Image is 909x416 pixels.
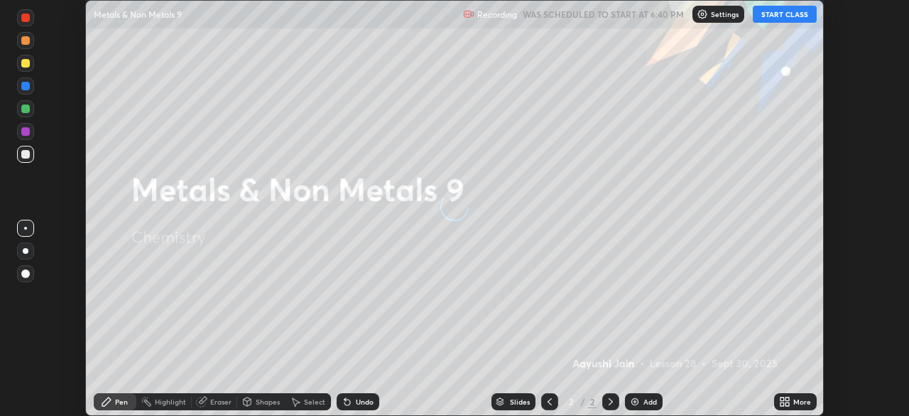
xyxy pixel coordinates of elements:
div: Pen [115,398,128,405]
div: Slides [510,398,530,405]
p: Metals & Non Metals 9 [94,9,182,20]
div: Undo [356,398,374,405]
img: add-slide-button [629,396,641,407]
img: class-settings-icons [697,9,708,20]
img: recording.375f2c34.svg [463,9,474,20]
div: Add [643,398,657,405]
div: 2 [564,398,578,406]
div: 2 [588,395,597,408]
button: START CLASS [753,6,817,23]
div: Eraser [210,398,232,405]
p: Recording [477,9,517,20]
div: Highlight [155,398,186,405]
h5: WAS SCHEDULED TO START AT 6:40 PM [523,8,684,21]
div: Select [304,398,325,405]
div: Shapes [256,398,280,405]
div: / [581,398,585,406]
div: More [793,398,811,405]
p: Settings [711,11,739,18]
